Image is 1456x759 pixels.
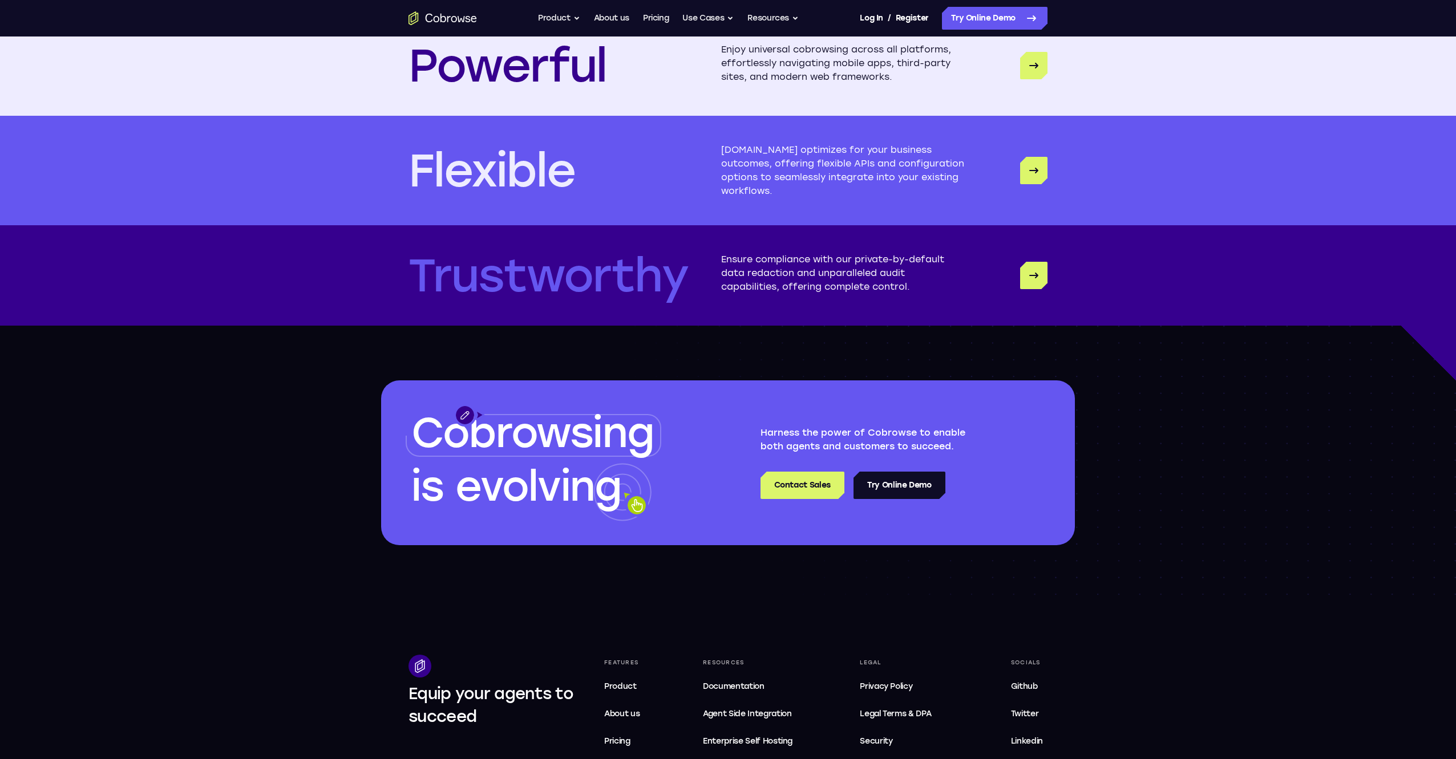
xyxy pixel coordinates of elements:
[409,253,688,298] p: Trustworthy
[1011,736,1043,746] span: Linkedin
[698,655,811,671] div: Resources
[698,730,811,753] a: Enterprise Self Hosting
[896,7,929,30] a: Register
[942,7,1047,30] a: Try Online Demo
[600,730,654,753] a: Pricing
[747,7,799,30] button: Resources
[1020,262,1047,289] a: Trustworthy
[411,462,443,511] span: is
[1006,655,1047,671] div: Socials
[594,7,629,30] a: About us
[1006,703,1047,725] a: Twitter
[682,7,734,30] button: Use Cases
[860,7,883,30] a: Log In
[538,7,580,30] button: Product
[604,681,637,691] span: Product
[721,43,965,88] p: Enjoy universal cobrowsing across all platforms, effortlessly navigating mobile apps, third-party...
[600,655,654,671] div: Features
[888,11,891,25] span: /
[455,462,621,511] span: evolving
[604,709,640,719] span: About us
[855,675,961,698] a: Privacy Policy
[600,703,654,725] a: About us
[855,655,961,671] div: Legal
[721,253,965,298] p: Ensure compliance with our private-by-default data redaction and unparalleled audit capabilities,...
[643,7,669,30] a: Pricing
[855,730,961,753] a: Security
[703,681,764,691] span: Documentation
[761,472,844,499] a: Contact Sales
[703,707,806,721] span: Agent Side Integration
[1020,52,1047,79] a: Powerful
[854,472,945,499] a: Try Online Demo
[855,703,961,725] a: Legal Terms & DPA
[409,43,606,88] p: Powerful
[409,148,575,193] p: Flexible
[409,684,573,726] span: Equip your agents to succeed
[703,734,806,748] span: Enterprise Self Hosting
[604,736,630,746] span: Pricing
[1020,157,1047,184] a: Flexible
[860,736,892,746] span: Security
[1011,709,1039,719] span: Twitter
[1011,681,1038,691] span: Github
[1006,730,1047,753] a: Linkedin
[698,675,811,698] a: Documentation
[1006,675,1047,698] a: Github
[860,681,912,691] span: Privacy Policy
[600,675,654,698] a: Product
[409,11,477,25] a: Go to the home page
[698,703,811,725] a: Agent Side Integration
[411,408,653,457] span: Cobrowsing
[721,143,965,198] p: [DOMAIN_NAME] optimizes for your business outcomes, offering flexible APIs and configuration opti...
[761,426,990,453] p: Harness the power of Cobrowse to enable both agents and customers to succeed.
[860,709,931,719] span: Legal Terms & DPA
